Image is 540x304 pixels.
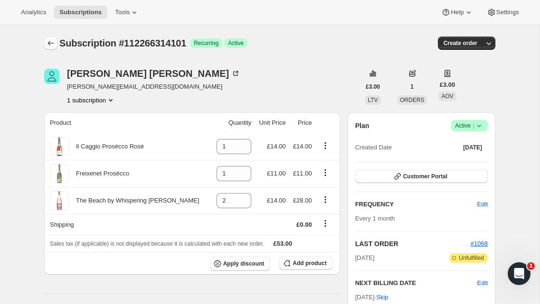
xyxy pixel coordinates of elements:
button: Settings [481,6,525,19]
span: Apply discount [223,260,265,267]
th: Product [44,112,211,133]
button: Subscriptions [44,37,57,50]
button: Edit [472,197,493,212]
span: Every 1 month [355,215,395,222]
a: #1068 [471,240,488,247]
span: ORDERS [400,97,424,103]
th: Quantity [211,112,254,133]
button: #1068 [471,239,488,249]
span: £3.00 [440,80,455,90]
button: Shipping actions [318,218,333,229]
button: 1 [405,80,419,93]
button: Edit [477,278,488,288]
span: Edit [477,200,488,209]
div: Freixenet Prosécco [69,169,129,178]
button: [DATE] [457,141,488,154]
th: Shipping [44,214,211,235]
span: £3.00 [366,83,380,91]
span: Recurring [194,39,218,47]
img: product img [50,137,69,156]
span: [DATE] [355,253,375,263]
div: The Beach by Whispering [PERSON_NAME] [69,196,199,205]
span: £28.00 [293,197,312,204]
span: | [473,122,474,129]
span: 1 [527,262,535,270]
button: Tools [109,6,145,19]
button: Subscriptions [54,6,107,19]
span: Analytics [21,9,46,16]
span: AOV [441,93,453,100]
span: £53.00 [274,240,293,247]
span: Sales tax (if applicable) is not displayed because it is calculated with each new order. [50,240,264,247]
span: Settings [496,9,519,16]
span: £14.00 [293,143,312,150]
span: £0.00 [296,221,312,228]
span: LTV [368,97,378,103]
button: Add product [279,257,332,270]
span: Customer Portal [403,173,447,180]
button: Analytics [15,6,52,19]
span: Create order [444,39,477,47]
button: Help [436,6,479,19]
h2: Plan [355,121,369,130]
span: [PERSON_NAME][EMAIL_ADDRESS][DOMAIN_NAME] [67,82,240,92]
button: Product actions [318,194,333,205]
h2: FREQUENCY [355,200,477,209]
button: Product actions [67,95,115,105]
span: £14.00 [267,143,286,150]
button: Create order [438,37,483,50]
span: Active [455,121,484,130]
img: product img [50,191,69,210]
button: Customer Portal [355,170,488,183]
span: Help [451,9,464,16]
span: [DATE] [463,144,482,151]
span: Unfulfilled [459,254,484,262]
div: Il Caggio Prosécco Rosé [69,142,144,151]
iframe: Intercom live chat [508,262,531,285]
button: Apply discount [210,257,270,271]
span: £11.00 [293,170,312,177]
span: Add product [293,259,326,267]
span: 1 [410,83,414,91]
img: product img [50,164,69,183]
button: Product actions [318,140,333,151]
h2: NEXT BILLING DATE [355,278,477,288]
span: Active [228,39,244,47]
button: £3.00 [360,80,386,93]
span: Tools [115,9,130,16]
div: [PERSON_NAME] [PERSON_NAME] [67,69,240,78]
button: Product actions [318,167,333,178]
span: £14.00 [267,197,286,204]
th: Price [289,112,315,133]
span: Subscriptions [59,9,102,16]
span: Hannah Gackowski [44,69,59,84]
span: Created Date [355,143,392,152]
span: £11.00 [267,170,286,177]
span: Subscription #112266314101 [59,38,186,48]
th: Unit Price [254,112,288,133]
span: [DATE] · [355,294,388,301]
h2: LAST ORDER [355,239,471,249]
span: Skip [376,293,388,302]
